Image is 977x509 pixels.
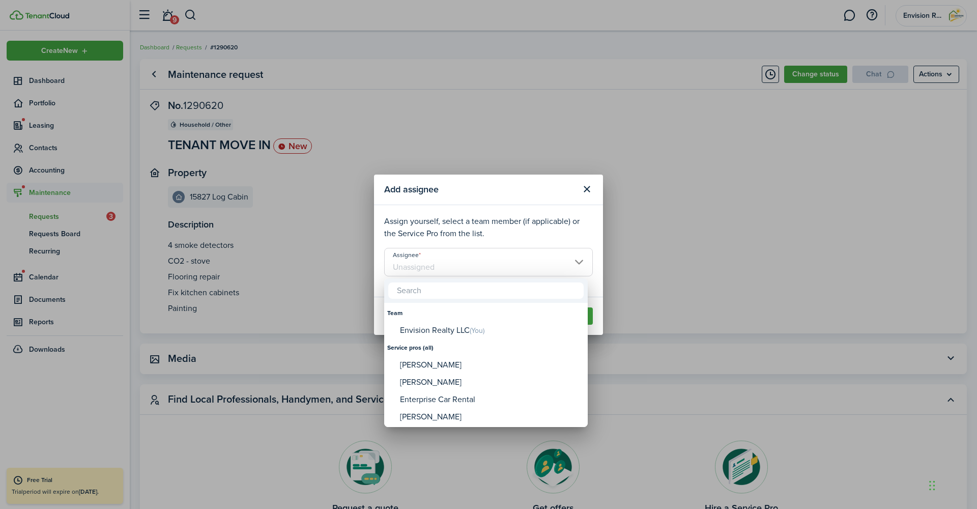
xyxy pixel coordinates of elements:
[387,304,585,322] div: Team
[400,408,580,426] div: [PERSON_NAME]
[387,339,585,356] div: Service pros (all)
[400,391,580,409] div: Enterprise Car Rental
[400,374,580,391] div: [PERSON_NAME]
[388,282,584,299] input: Search
[384,303,588,427] mbsc-wheel: Assignee
[470,325,484,336] span: (You)
[400,356,580,374] div: [PERSON_NAME]
[400,322,580,340] div: Envision Realty LLC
